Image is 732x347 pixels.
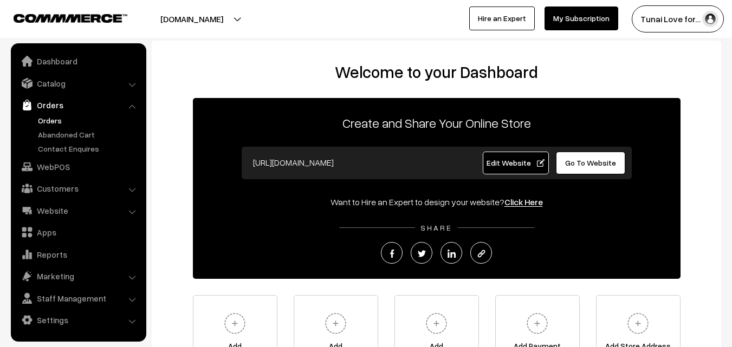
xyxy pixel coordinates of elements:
[504,197,543,207] a: Click Here
[14,95,142,115] a: Orders
[321,309,351,338] img: plus.svg
[14,222,142,242] a: Apps
[14,245,142,264] a: Reports
[14,201,142,220] a: Website
[415,223,458,232] span: SHARE
[565,158,616,167] span: Go To Website
[469,6,535,30] a: Hire an Expert
[14,266,142,286] a: Marketing
[623,309,653,338] img: plus.svg
[14,157,142,176] a: WebPOS
[193,113,681,133] p: Create and Share Your Online Store
[545,6,618,30] a: My Subscription
[35,129,142,140] a: Abandoned Cart
[632,5,724,32] button: Tunai Love for…
[483,152,549,174] a: Edit Website
[122,5,261,32] button: [DOMAIN_NAME]
[14,11,108,24] a: COMMMERCE
[702,11,718,27] img: user
[193,195,681,208] div: Want to Hire an Expert to design your website?
[522,309,552,338] img: plus.svg
[35,143,142,154] a: Contact Enquires
[220,309,250,338] img: plus.svg
[556,152,626,174] a: Go To Website
[14,289,142,308] a: Staff Management
[14,74,142,93] a: Catalog
[35,115,142,126] a: Orders
[163,62,710,82] h2: Welcome to your Dashboard
[487,158,545,167] span: Edit Website
[14,51,142,71] a: Dashboard
[14,179,142,198] a: Customers
[14,310,142,330] a: Settings
[422,309,451,338] img: plus.svg
[14,14,127,22] img: COMMMERCE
